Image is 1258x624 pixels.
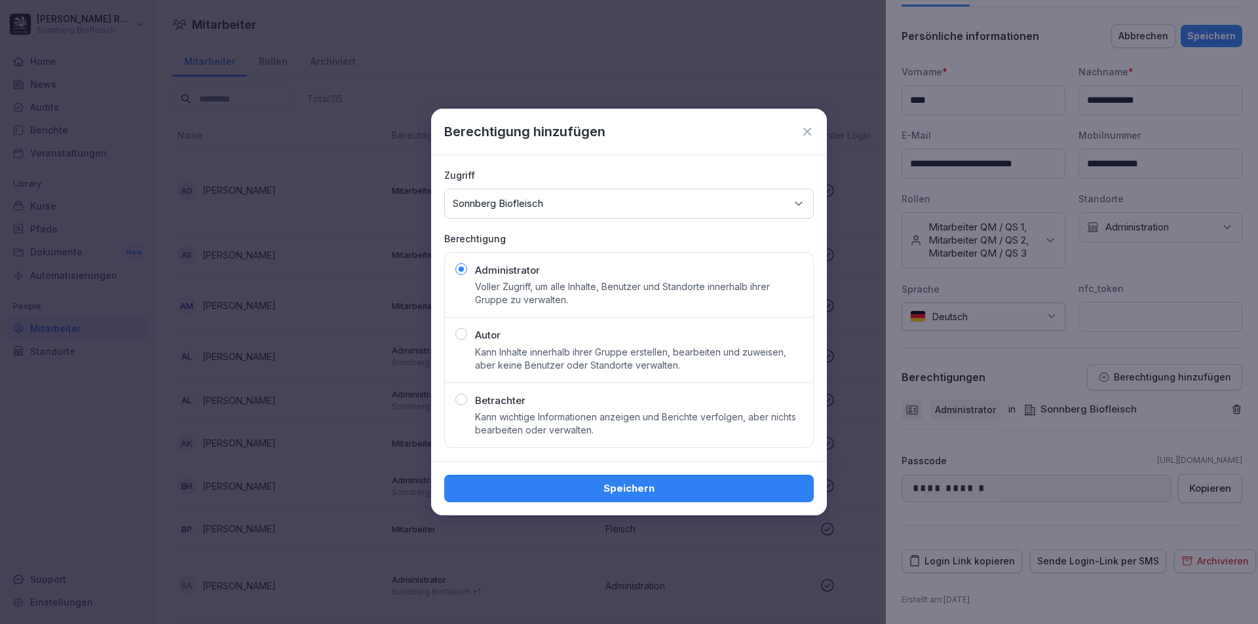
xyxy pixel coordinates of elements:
[475,280,803,306] p: Voller Zugriff, um alle Inhalte, Benutzer und Standorte innerhalb ihrer Gruppe zu verwalten.
[475,394,525,409] p: Betrachter
[453,197,543,210] p: Sonnberg Biofleisch
[475,411,803,437] p: Kann wichtige Informationen anzeigen und Berichte verfolgen, aber nichts bearbeiten oder verwalten.
[444,475,814,502] button: Speichern
[475,328,501,343] p: Autor
[444,168,814,182] p: Zugriff
[455,481,803,496] div: Speichern
[475,346,803,372] p: Kann Inhalte innerhalb ihrer Gruppe erstellen, bearbeiten und zuweisen, aber keine Benutzer oder ...
[444,232,814,246] p: Berechtigung
[444,122,605,141] p: Berechtigung hinzufügen
[475,263,540,278] p: Administrator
